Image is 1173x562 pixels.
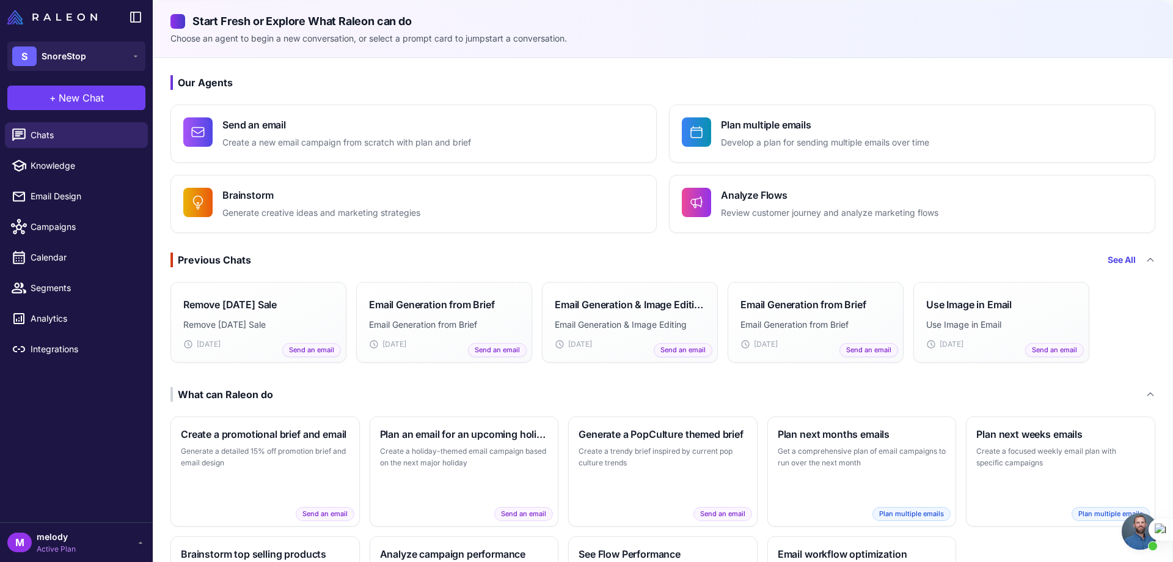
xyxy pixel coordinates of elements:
button: Plan an email for an upcoming holidayCreate a holiday-themed email campaign based on the next maj... [370,416,559,527]
a: Open chat [1122,513,1158,550]
span: Segments [31,281,138,295]
h3: Plan next weeks emails [976,427,1145,442]
p: Get a comprehensive plan of email campaigns to run over the next month [778,445,946,469]
h3: Remove [DATE] Sale [183,297,277,312]
a: Analytics [5,306,148,331]
button: SSnoreStop [7,42,145,71]
button: Generate a PopCulture themed briefCreate a trendy brief inspired by current pop culture trendsSen... [568,416,758,527]
button: BrainstormGenerate creative ideas and marketing strategies [170,175,657,233]
p: Review customer journey and analyze marketing flows [721,206,938,220]
span: Send an email [654,343,712,357]
div: [DATE] [555,339,705,350]
span: Send an email [296,507,354,521]
h3: Analyze campaign performance [380,547,549,561]
div: [DATE] [369,339,519,350]
a: Segments [5,275,148,301]
span: Active Plan [37,544,76,555]
span: Email Design [31,190,138,203]
div: What can Raleon do [170,387,273,402]
span: Plan multiple emails [872,507,951,521]
button: Plan multiple emailsDevelop a plan for sending multiple emails over time [669,105,1155,163]
button: Plan next weeks emailsCreate a focused weekly email plan with specific campaignsPlan multiple emails [966,416,1155,527]
h4: Plan multiple emails [721,117,929,132]
h4: Analyze Flows [721,188,938,202]
h3: Email workflow optimization [778,547,946,561]
div: [DATE] [740,339,891,350]
img: Raleon Logo [7,10,97,24]
h3: Use Image in Email [926,297,1012,312]
h3: Plan next months emails [778,427,946,442]
div: [DATE] [926,339,1076,350]
a: Email Design [5,183,148,209]
p: Use Image in Email [926,318,1076,331]
div: S [12,46,37,66]
button: Send an emailCreate a new email campaign from scratch with plan and brief [170,105,657,163]
span: Plan multiple emails [1072,507,1150,521]
h3: Email Generation from Brief [369,297,495,312]
span: Integrations [31,342,138,356]
a: Calendar [5,245,148,270]
span: Send an email [1025,343,1084,357]
h3: See Flow Performance [579,547,747,561]
h2: Start Fresh or Explore What Raleon can do [170,13,1155,29]
button: Analyze FlowsReview customer journey and analyze marketing flows [669,175,1155,233]
span: Send an email [693,507,752,521]
p: Create a focused weekly email plan with specific campaigns [976,445,1145,469]
p: Create a trendy brief inspired by current pop culture trends [579,445,747,469]
span: Campaigns [31,220,138,234]
button: Plan next months emailsGet a comprehensive plan of email campaigns to run over the next monthPlan... [767,416,957,527]
span: New Chat [59,91,104,105]
a: Integrations [5,336,148,362]
h3: Our Agents [170,75,1155,90]
p: Email Generation & Image Editing [555,318,705,331]
a: Raleon Logo [7,10,102,24]
span: Send an email [494,507,553,521]
div: [DATE] [183,339,334,350]
button: Create a promotional brief and emailGenerate a detailed 15% off promotion brief and email designS... [170,416,360,527]
p: Email Generation from Brief [369,318,519,331]
p: Choose an agent to begin a new conversation, or select a prompt card to jumpstart a conversation. [170,32,1155,45]
h3: Generate a PopCulture themed brief [579,427,747,442]
h3: Create a promotional brief and email [181,427,349,442]
div: M [7,533,32,552]
h4: Brainstorm [222,188,420,202]
p: Generate a detailed 15% off promotion brief and email design [181,445,349,469]
span: Knowledge [31,159,138,172]
div: Previous Chats [170,253,251,267]
button: +New Chat [7,86,145,110]
a: See All [1108,253,1136,267]
p: Develop a plan for sending multiple emails over time [721,136,929,150]
span: Analytics [31,312,138,325]
span: SnoreStop [42,50,86,63]
h3: Brainstorm top selling products [181,547,349,561]
span: melody [37,530,76,544]
h4: Send an email [222,117,471,132]
span: Send an email [468,343,527,357]
a: Chats [5,122,148,148]
a: Campaigns [5,214,148,240]
a: Knowledge [5,153,148,179]
h3: Plan an email for an upcoming holiday [380,427,549,442]
span: + [49,91,56,105]
span: Send an email [839,343,898,357]
p: Create a holiday-themed email campaign based on the next major holiday [380,445,549,469]
span: Calendar [31,251,138,264]
h3: Email Generation from Brief [740,297,866,312]
span: Chats [31,128,138,142]
p: Remove [DATE] Sale [183,318,334,331]
h3: Email Generation & Image Editing [555,297,705,312]
p: Create a new email campaign from scratch with plan and brief [222,136,471,150]
p: Email Generation from Brief [740,318,891,331]
span: Send an email [282,343,341,357]
p: Generate creative ideas and marketing strategies [222,206,420,220]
